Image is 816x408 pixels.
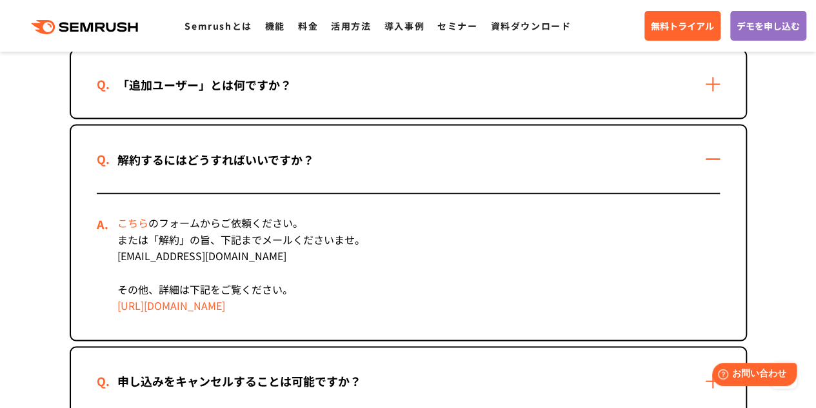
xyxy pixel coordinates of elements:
div: のフォームからご依頼ください。 または「解約」の旨、下記までメールくださいませ。 [EMAIL_ADDRESS][DOMAIN_NAME] その他、詳細は下記をご覧ください。 [97,194,720,340]
div: 「追加ユーザー」とは何ですか？ [97,75,312,94]
a: デモを申し込む [730,11,806,41]
a: セミナー [437,19,477,32]
a: 無料トライアル [644,11,721,41]
a: Semrushとは [184,19,252,32]
a: 活用方法 [331,19,371,32]
iframe: Help widget launcher [701,358,802,394]
a: 資料ダウンロード [490,19,571,32]
span: 無料トライアル [651,19,714,33]
a: 導入事例 [384,19,424,32]
a: こちら [117,214,148,230]
a: [URL][DOMAIN_NAME] [117,297,225,312]
div: 申し込みをキャンセルすることは可能ですか？ [97,371,382,390]
a: 機能 [265,19,285,32]
div: 解約するにはどうすればいいですか？ [97,150,335,168]
a: 料金 [298,19,318,32]
span: デモを申し込む [737,19,800,33]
